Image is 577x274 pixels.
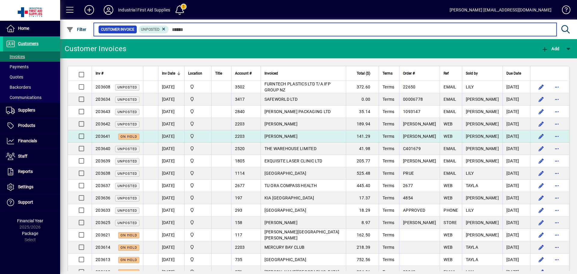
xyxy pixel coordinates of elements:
[444,171,456,176] span: EMAIL
[215,70,227,77] div: Title
[552,131,562,141] button: More options
[235,122,245,126] span: 2203
[552,94,562,104] button: More options
[403,171,414,176] span: PRUE
[188,170,208,177] span: INDUSTRIAL FIRST AID SUPPLIES LTD
[6,64,29,69] span: Payments
[158,217,184,229] td: [DATE]
[444,122,453,126] span: WEB
[235,195,243,200] span: 197
[101,26,134,32] span: Customer Invoice
[444,245,453,250] span: WEB
[403,146,421,151] span: C401679
[121,246,137,250] span: On hold
[403,70,436,77] div: Order #
[235,146,245,151] span: 2520
[235,245,245,250] span: 2203
[502,229,530,241] td: [DATE]
[158,106,184,118] td: [DATE]
[466,146,499,151] span: [PERSON_NAME]
[444,146,456,151] span: EMAIL
[264,220,298,225] span: [PERSON_NAME]
[96,159,111,163] span: 203639
[264,245,305,250] span: MERCURY BAY CLUB
[444,159,456,163] span: EMAIL
[264,229,340,240] span: [PERSON_NAME][GEOGRAPHIC_DATA][PERSON_NAME]
[264,171,306,176] span: [GEOGRAPHIC_DATA]
[403,122,436,126] span: [PERSON_NAME]
[141,27,160,32] span: Unposted
[96,70,139,77] div: Inv #
[18,123,35,128] span: Products
[80,5,99,15] button: Add
[188,195,208,201] span: INDUSTRIAL FIRST AID SUPPLIES LTD
[158,81,184,93] td: [DATE]
[188,145,208,152] span: INDUSTRIAL FIRST AID SUPPLIES LTD
[383,109,394,114] span: Terms
[188,207,208,214] span: INDUSTRIAL FIRST AID SUPPLIES LTD
[18,169,33,174] span: Reports
[502,155,530,167] td: [DATE]
[383,232,394,237] span: Terms
[96,245,111,250] span: 203614
[346,81,379,93] td: 372.60
[346,217,379,229] td: 8.97
[444,109,456,114] span: EMAIL
[118,98,137,102] span: Unposted
[466,257,478,262] span: TAYLA
[346,143,379,155] td: 41.98
[536,255,546,264] button: Edit
[346,106,379,118] td: 35.14
[96,97,111,102] span: 203634
[96,109,111,114] span: 203643
[6,85,31,90] span: Backorders
[444,257,453,262] span: WEB
[403,159,436,163] span: [PERSON_NAME]
[383,159,394,163] span: Terms
[403,195,413,200] span: 4854
[346,229,379,241] td: 162.50
[466,232,499,237] span: [PERSON_NAME]
[264,208,306,213] span: [GEOGRAPHIC_DATA]
[383,208,394,213] span: Terms
[264,159,322,163] span: EXQUISITE LASER CLINIC LTD
[96,134,111,139] span: 203641
[18,154,27,159] span: Staff
[3,118,60,133] a: Products
[552,218,562,227] button: More options
[65,44,126,54] div: Customer Invoices
[188,256,208,263] span: INDUSTRIAL FIRST AID SUPPLIES LTD
[383,183,394,188] span: Terms
[383,85,394,89] span: Terms
[158,229,184,241] td: [DATE]
[66,27,87,32] span: Filter
[536,144,546,153] button: Edit
[188,70,202,77] span: Location
[121,258,137,262] span: On hold
[3,51,60,62] a: Invoices
[502,81,530,93] td: [DATE]
[96,70,103,77] span: Inv #
[346,192,379,204] td: 17.37
[121,233,137,237] span: On hold
[450,5,551,15] div: [PERSON_NAME] [EMAIL_ADDRESS][DOMAIN_NAME]
[18,200,33,205] span: Support
[536,119,546,129] button: Edit
[264,183,317,188] span: TU ORA COMPASS HEALTH
[158,155,184,167] td: [DATE]
[536,242,546,252] button: Edit
[235,70,257,77] div: Account #
[6,54,25,59] span: Invoices
[536,107,546,116] button: Edit
[188,182,208,189] span: INDUSTRIAL FIRST AID SUPPLIES LTD
[346,167,379,180] td: 525.48
[118,85,137,89] span: Unposted
[158,118,184,130] td: [DATE]
[18,41,38,46] span: Customers
[3,72,60,82] a: Quotes
[65,24,88,35] button: Filter
[466,134,499,139] span: [PERSON_NAME]
[121,135,137,139] span: On hold
[96,220,111,225] span: 203625
[444,232,453,237] span: WEB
